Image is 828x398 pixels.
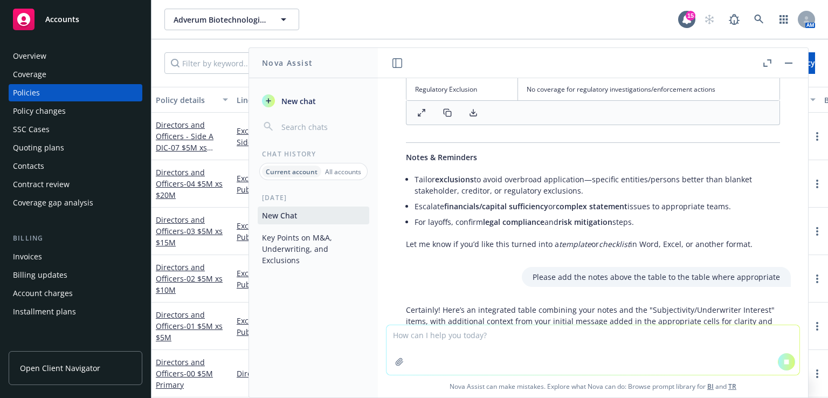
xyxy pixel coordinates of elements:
[9,266,142,284] a: Billing updates
[811,177,824,190] a: more
[237,315,363,338] a: Excess - Directors and Officers - Public $5M excess of $5M
[156,310,223,342] a: Directors and Officers
[9,194,142,211] a: Coverage gap analysis
[518,78,828,101] td: No coverage for regulatory investigations/enforcement actions
[232,87,367,113] button: Lines of coverage
[258,207,369,224] button: New Chat
[249,193,378,202] div: [DATE]
[728,382,736,391] a: TR
[156,167,223,200] a: Directors and Officers
[13,84,40,101] div: Policies
[415,198,780,214] li: Escalate or issues to appropriate teams.
[558,217,612,227] span: risk mitigation
[435,174,474,184] span: exclusions
[9,121,142,138] a: SSC Cases
[13,66,46,83] div: Coverage
[164,52,351,74] input: Filter by keyword...
[415,171,780,198] li: Tailor to avoid overbroad application—specific entities/persons better than blanket stakeholder, ...
[533,271,780,283] p: Please add the notes above the table to the table where appropriate
[9,176,142,193] a: Contract review
[406,78,518,101] td: Regulatory Exclusion
[406,238,780,250] p: Let me know if you’d like this turned into a or in Word, Excel, or another format.
[237,125,363,148] a: Excess - Directors and Officers - Side A DIC $5M excess of $35M
[266,167,318,176] p: Current account
[811,272,824,285] a: more
[13,248,42,265] div: Invoices
[174,14,267,25] span: Adverum Biotechnologies, Inc.
[9,157,142,175] a: Contacts
[237,220,363,243] a: Excess - Directors and Officers - Public $5M excess of $15M
[13,285,73,302] div: Account charges
[13,176,70,193] div: Contract review
[20,362,100,374] span: Open Client Navigator
[9,233,142,244] div: Billing
[444,201,548,211] span: financials/capital sufficiency
[13,266,67,284] div: Billing updates
[686,11,695,20] div: 15
[723,9,745,30] a: Report a Bug
[156,357,213,390] a: Directors and Officers
[9,66,142,83] a: Coverage
[249,149,378,159] div: Chat History
[325,167,361,176] p: All accounts
[237,94,351,106] div: Lines of coverage
[9,342,142,353] div: Tools
[258,229,369,269] button: Key Points on M&A, Underwriting, and Exclusions
[811,367,824,380] a: more
[156,94,216,106] div: Policy details
[811,320,824,333] a: more
[415,214,780,230] li: For layoffs, confirm and steps.
[156,226,223,248] span: - 03 $5M xs $15M
[156,120,213,164] a: Directors and Officers - Side A DIC
[748,9,770,30] a: Search
[13,194,93,211] div: Coverage gap analysis
[9,47,142,65] a: Overview
[9,285,142,302] a: Account charges
[279,95,316,107] span: New chat
[13,47,46,65] div: Overview
[811,225,824,238] a: more
[406,304,780,338] p: Certainly! Here’s an integrated table combining your notes and the "Subjectivity/Underwriter Inte...
[45,15,79,24] span: Accounts
[699,9,720,30] a: Start snowing
[9,102,142,120] a: Policy changes
[237,267,363,290] a: Excess - Directors and Officers - Public $5M excess of $10M
[237,368,363,379] a: Directors and Officers - Public
[156,321,223,342] span: - 01 $5M xs $5M
[382,375,804,397] span: Nova Assist can make mistakes. Explore what Nova can do: Browse prompt library for and
[599,239,630,249] em: checklist
[237,173,363,195] a: Excess - Directors and Officers - Public $5M excess of $20M
[707,382,714,391] a: BI
[156,368,213,390] span: - 00 $5M Primary
[13,157,44,175] div: Contacts
[406,152,477,162] span: Notes & Reminders
[559,239,591,249] em: template
[9,303,142,320] a: Installment plans
[262,57,313,68] h1: Nova Assist
[13,139,64,156] div: Quoting plans
[279,119,365,134] input: Search chats
[556,201,627,211] span: complex statement
[9,4,142,35] a: Accounts
[9,139,142,156] a: Quoting plans
[156,262,223,295] a: Directors and Officers
[164,9,299,30] button: Adverum Biotechnologies, Inc.
[13,102,66,120] div: Policy changes
[9,84,142,101] a: Policies
[483,217,544,227] span: legal compliance
[811,130,824,143] a: more
[258,91,369,111] button: New chat
[13,121,50,138] div: SSC Cases
[156,273,223,295] span: - 02 $5M xs $10M
[773,9,795,30] a: Switch app
[156,179,223,200] span: - 04 $5M xs $20M
[156,215,223,248] a: Directors and Officers
[151,87,232,113] button: Policy details
[156,142,213,164] span: - 07 $5M xs $35M Excess
[9,248,142,265] a: Invoices
[13,303,76,320] div: Installment plans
